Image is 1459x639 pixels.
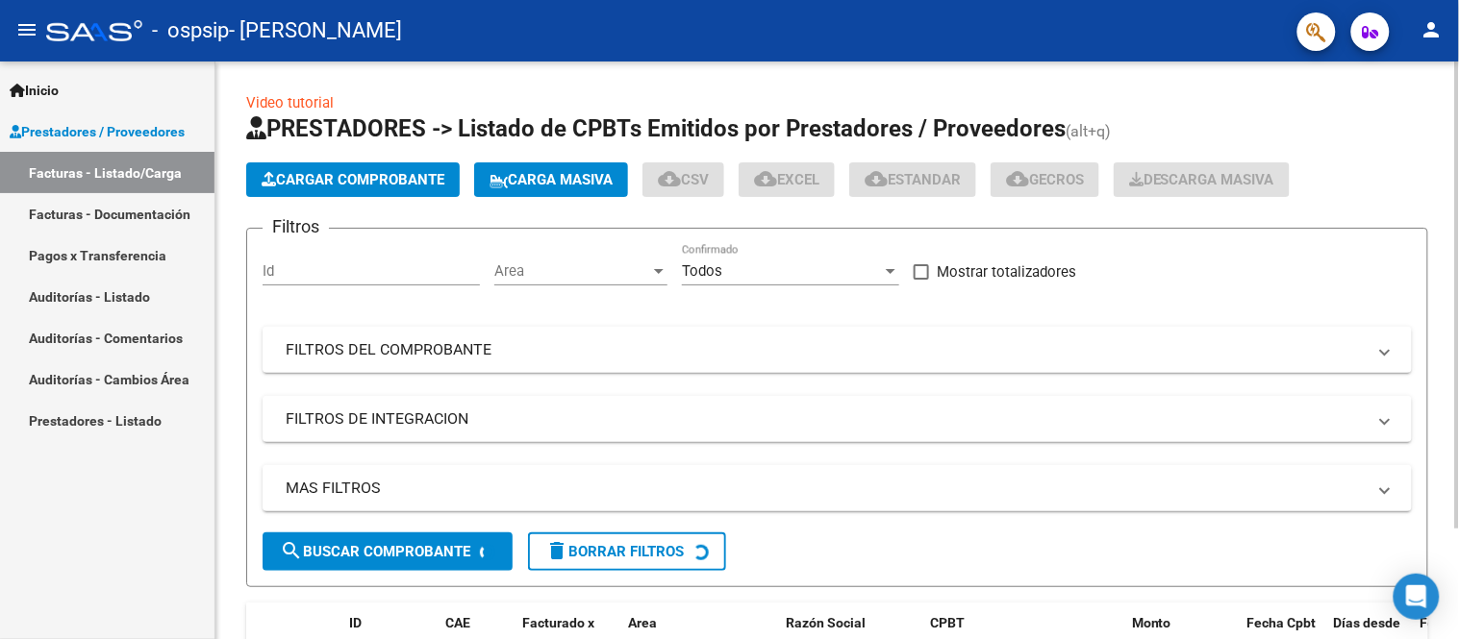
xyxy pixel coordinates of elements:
mat-expansion-panel-header: MAS FILTROS [263,465,1412,511]
button: Estandar [849,162,976,197]
mat-expansion-panel-header: FILTROS DEL COMPROBANTE [263,327,1412,373]
mat-icon: cloud_download [754,167,777,190]
app-download-masive: Descarga masiva de comprobantes (adjuntos) [1114,162,1290,197]
mat-panel-title: FILTROS DE INTEGRACION [286,408,1366,430]
mat-icon: cloud_download [1006,167,1029,190]
span: Area [494,262,650,280]
button: EXCEL [739,162,835,197]
span: Gecros [1006,171,1084,188]
button: Buscar Comprobante [263,532,513,571]
mat-panel-title: FILTROS DEL COMPROBANTE [286,339,1366,360]
button: Gecros [991,162,1099,197]
button: CSV [642,162,724,197]
h3: Filtros [263,213,329,240]
button: Cargar Comprobante [246,162,460,197]
a: Video tutorial [246,94,334,111]
mat-icon: person [1421,18,1444,41]
button: Borrar Filtros [528,532,726,571]
span: PRESTADORES -> Listado de CPBTs Emitidos por Prestadores / Proveedores [246,115,1066,142]
span: - [PERSON_NAME] [229,10,402,52]
span: Estandar [865,171,961,188]
span: Area [628,615,657,630]
span: Inicio [10,80,59,101]
button: Carga Masiva [474,162,628,197]
mat-icon: search [280,539,303,562]
span: Descarga Masiva [1129,171,1274,188]
span: Razón Social [786,615,866,630]
span: Monto [1132,615,1171,630]
span: CSV [658,171,709,188]
span: ID [349,615,362,630]
mat-panel-title: MAS FILTROS [286,478,1366,499]
span: Prestadores / Proveedores [10,121,185,142]
mat-icon: cloud_download [865,167,888,190]
span: Cargar Comprobante [262,171,444,188]
span: Carga Masiva [490,171,613,188]
mat-icon: menu [15,18,38,41]
mat-expansion-panel-header: FILTROS DE INTEGRACION [263,396,1412,442]
span: Fecha Cpbt [1247,615,1317,630]
span: - ospsip [152,10,229,52]
button: Descarga Masiva [1114,162,1290,197]
span: Buscar Comprobante [280,543,470,560]
span: CPBT [930,615,965,630]
mat-icon: cloud_download [658,167,681,190]
span: Mostrar totalizadores [937,260,1076,283]
span: CAE [445,615,470,630]
span: EXCEL [754,171,819,188]
span: Borrar Filtros [545,543,684,560]
div: Open Intercom Messenger [1394,574,1440,620]
span: (alt+q) [1066,122,1111,140]
mat-icon: delete [545,539,568,562]
span: Todos [682,262,722,280]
